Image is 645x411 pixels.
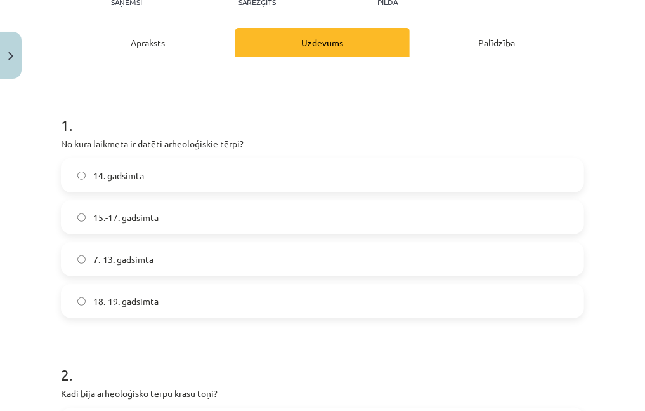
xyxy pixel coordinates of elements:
input: 7.-13. gadsimta [77,255,86,264]
span: 7.-13. gadsimta [93,253,153,266]
h1: 1 . [61,94,584,133]
h1: 2 . [61,344,584,383]
input: 15.-17. gadsimta [77,213,86,222]
input: 14. gadsimta [77,172,86,180]
span: 15.-17. gadsimta [93,211,159,224]
input: 18.-19. gadsimta [77,297,86,306]
p: No kura laikmeta ir datēti arheoloģiskie tērpi? [61,137,584,151]
div: Apraksts [61,28,235,57]
span: 18.-19. gadsimta [93,295,159,308]
div: Uzdevums [235,28,410,57]
img: icon-close-lesson-0947bae3869378f0d4975bcd49f059093ad1ed9edebbc8119c70593378902aed.svg [8,52,13,60]
p: Kādi bija arheoloģisko tērpu krāsu toņi? [61,387,584,400]
div: Palīdzība [410,28,584,57]
span: 14. gadsimta [93,169,144,182]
